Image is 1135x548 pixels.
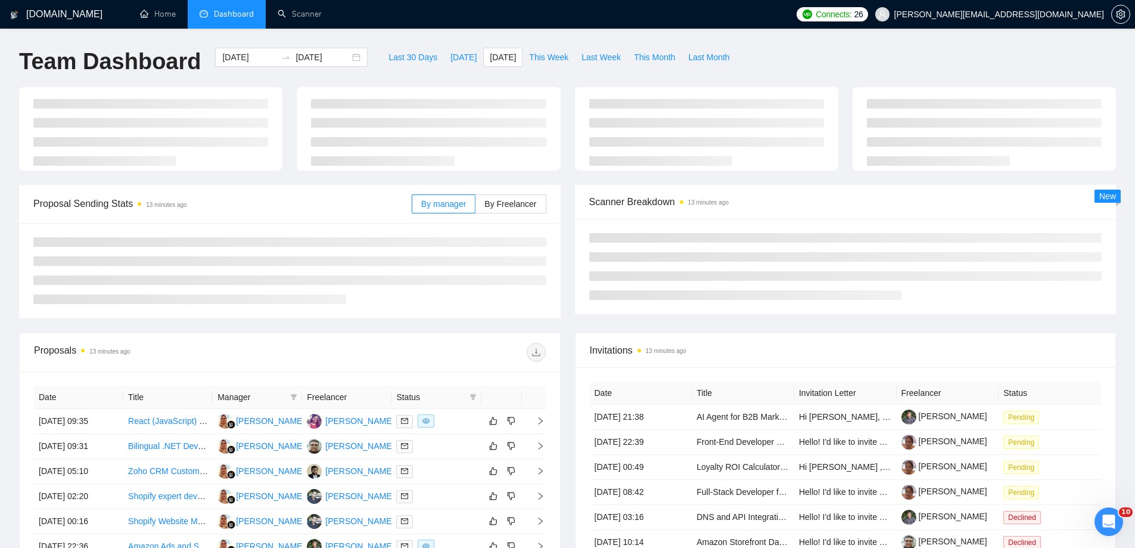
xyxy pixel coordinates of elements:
img: c1CLg2NqYAUdXnbS7CwP-aTU_sk-drwHd05Vhh4rC-JpNJGVWJDkA-I05hTsMB1Uer [901,485,916,500]
a: Loyalty ROI Calculator - Full-Stack Development &amp; UX/UI [696,462,927,472]
img: upwork-logo.png [803,10,812,19]
a: AI Agent for B2B Market Research [696,412,824,422]
a: NN[PERSON_NAME] [217,491,304,500]
div: [PERSON_NAME] [325,439,394,453]
span: right [527,517,545,525]
a: Pending [1003,412,1044,422]
a: [PERSON_NAME] [901,411,987,421]
span: user [878,10,887,18]
a: Declined [1003,512,1046,522]
a: setting [1111,10,1130,19]
span: right [527,442,545,450]
span: like [489,491,497,501]
td: [DATE] 03:16 [590,505,692,530]
button: dislike [504,414,518,428]
span: filter [469,394,477,401]
span: setting [1112,10,1130,19]
span: right [527,467,545,475]
span: Manager [217,391,285,404]
a: [PERSON_NAME] [901,537,987,546]
input: Start date [222,51,276,64]
time: 13 minutes ago [89,348,130,355]
a: Declined [1003,537,1046,547]
img: c1CLg2NqYAUdXnbS7CwP-aTU_sk-drwHd05Vhh4rC-JpNJGVWJDkA-I05hTsMB1Uer [901,435,916,450]
time: 13 minutes ago [646,348,686,354]
td: Bilingual .NET Developer for Supply Chain Platform & API Integration [123,434,213,459]
span: like [489,516,497,526]
img: gigradar-bm.png [227,496,235,504]
button: [DATE] [444,48,483,67]
img: SJ [307,414,322,429]
a: DNS and API Integration Specialist Needed [696,512,857,522]
a: [PERSON_NAME] [901,436,987,446]
span: right [527,492,545,500]
a: homeHome [140,9,176,19]
span: [DATE] [450,51,477,64]
img: NN [217,414,232,429]
span: dislike [507,466,515,476]
input: End date [296,51,350,64]
button: setting [1111,5,1130,24]
span: swap-right [281,52,291,62]
img: logo [10,5,18,24]
button: like [486,489,500,503]
span: [DATE] [490,51,516,64]
div: [PERSON_NAME] [236,515,304,528]
button: Last Month [682,48,736,67]
span: like [489,466,497,476]
span: Invitations [590,343,1102,358]
th: Freelancer [302,386,391,409]
a: NN[PERSON_NAME] [217,416,304,425]
span: Pending [1003,436,1039,449]
a: JN[PERSON_NAME] [307,516,394,525]
a: NN[PERSON_NAME] [217,516,304,525]
td: Zoho CRM Customization Specialist Needed [123,459,213,484]
img: NN [217,439,232,454]
td: Loyalty ROI Calculator - Full-Stack Development &amp; UX/UI [692,455,794,480]
img: MP [307,439,322,454]
span: Last Month [688,51,729,64]
a: Shopify Website Maintenance & Support [128,516,278,526]
span: Connects: [816,8,851,21]
img: SD [307,464,322,479]
div: Proposals [34,343,290,362]
th: Title [123,386,213,409]
img: gigradar-bm.png [227,470,235,479]
div: [PERSON_NAME] [325,414,394,428]
td: [DATE] 08:42 [590,480,692,505]
a: searchScanner [278,9,322,19]
span: Last Week [582,51,621,64]
th: Manager [213,386,302,409]
h1: Team Dashboard [19,48,201,76]
button: like [486,514,500,528]
span: By Freelancer [484,199,536,209]
button: like [486,414,500,428]
button: like [486,464,500,478]
span: Pending [1003,461,1039,474]
button: dislike [504,439,518,453]
a: JN[PERSON_NAME] [307,491,394,500]
a: Full-Stack Developer for Sports Picks Platform MVP [696,487,888,497]
button: Last Week [575,48,627,67]
th: Status [999,382,1101,405]
img: c1lGGAgBTCbeftYi_tNp3bWMZ-CsjqVryZItcL_ROf7BFr_mVWd5Zzd5bWxnkbhYGT [901,510,916,525]
img: gigradar-bm.png [227,445,235,454]
span: eye [422,417,430,425]
img: gigradar-bm.png [227,420,235,429]
a: [PERSON_NAME] [901,487,987,496]
span: mail [401,518,408,525]
span: New [1099,191,1116,201]
div: [PERSON_NAME] [325,465,394,478]
span: mail [401,417,408,425]
button: This Month [627,48,682,67]
span: 26 [854,8,863,21]
div: [PERSON_NAME] [325,515,394,528]
a: Front-End Developer Needed for Website Accessibility Improvement [696,437,948,447]
span: dashboard [200,10,208,18]
td: [DATE] 05:10 [34,459,123,484]
span: By manager [421,199,466,209]
span: Dashboard [214,9,254,19]
th: Title [692,382,794,405]
span: dislike [507,416,515,426]
td: React (JavaScript) + Node.js Developer to Review, Clean, and Prepare SaaS App for Launch [123,409,213,434]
